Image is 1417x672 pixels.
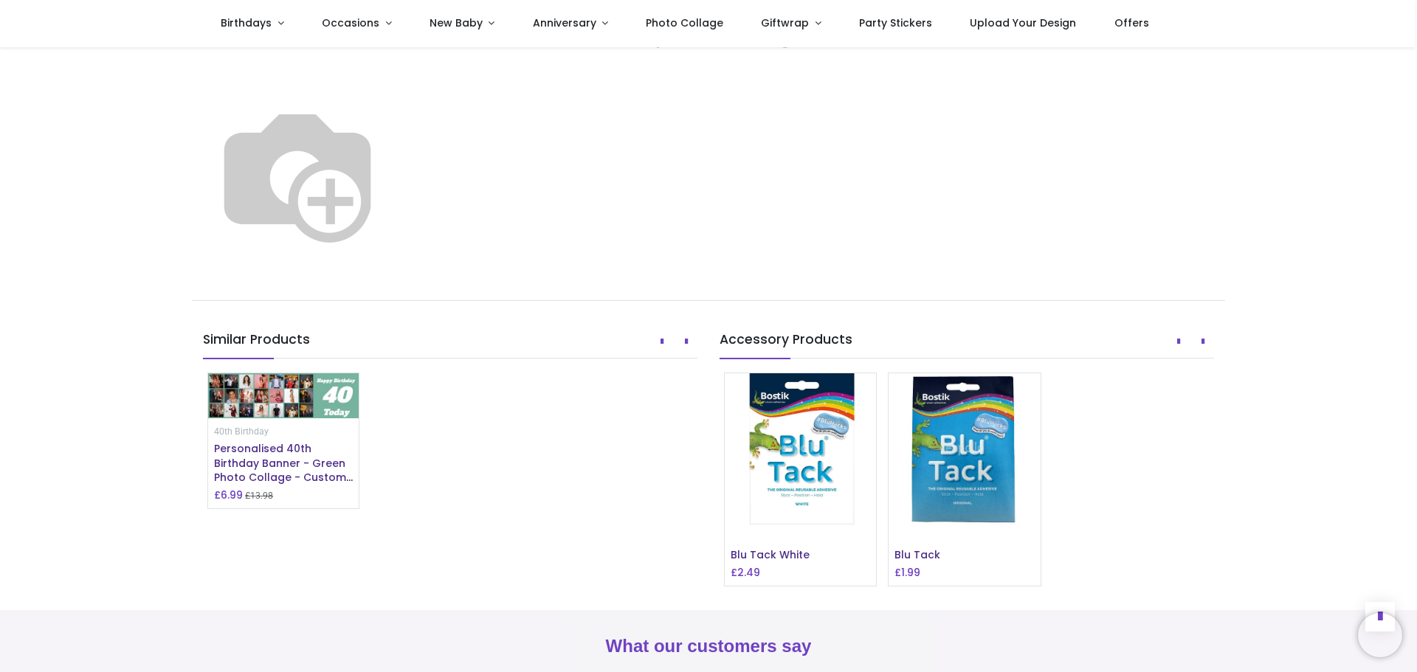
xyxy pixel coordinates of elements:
[203,330,697,358] h5: Similar Products
[1358,613,1402,657] iframe: Brevo live chat
[737,565,760,580] span: 2.49
[646,15,723,30] span: Photo Collage
[214,425,269,437] a: 40th Birthday
[214,426,269,437] small: 40th Birthday
[720,330,1214,358] h5: Accessory Products
[1192,329,1214,354] button: Next
[731,565,760,580] h6: £
[322,15,379,30] span: Occasions
[894,565,920,580] h6: £
[245,490,273,502] small: £
[1114,15,1149,30] span: Offers
[250,491,273,501] span: 13.98
[1168,329,1190,354] button: Prev
[208,373,359,418] img: Personalised 40th Birthday Banner - Green Photo Collage - Custom Text & 21 Photo Upload
[889,373,1041,525] img: Blu Tack
[761,15,809,30] span: Giftwrap
[675,329,697,354] button: Next
[859,15,932,30] span: Party Stickers
[725,373,877,525] img: Blu Tack White
[901,565,920,580] span: 1.99
[221,15,272,30] span: Birthdays
[214,441,353,499] a: Personalised 40th Birthday Banner - Green Photo Collage - Custom Text & 21 Photo Upload
[221,488,243,502] span: 6.99
[894,548,1035,563] h6: Blu Tack
[651,329,673,354] button: Prev
[430,15,483,30] span: New Baby
[533,15,596,30] span: Anniversary
[731,547,810,562] a: Blu Tack White
[731,548,871,563] h6: Blu Tack White
[970,15,1076,30] span: Upload Your Design
[214,442,353,485] h6: Personalised 40th Birthday Banner - Green Photo Collage - Custom Text & 21 Photo Upload
[203,634,1214,659] h2: What our customers say
[894,547,940,562] a: Blu Tack
[203,79,392,268] img: Banner_Size_Helper_Image_Compare.svg
[214,488,243,502] h6: £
